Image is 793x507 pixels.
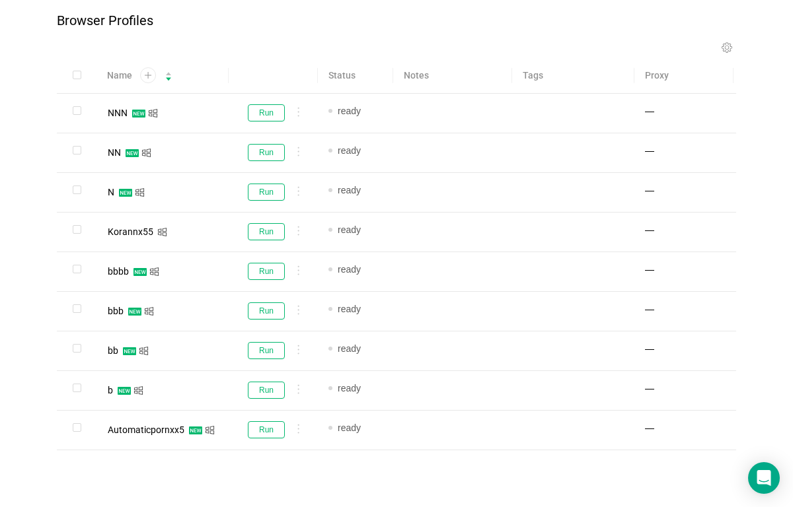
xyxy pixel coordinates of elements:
i: icon: plus [398,307,408,316]
div: N [108,187,114,197]
i: icon: windows [144,306,154,316]
div: NN [108,148,121,157]
i: icon: plus [517,386,527,395]
span: ready [338,106,361,116]
i: icon: plus [517,188,527,197]
span: Status [328,69,356,83]
button: Run [248,184,285,201]
span: ready [338,383,361,393]
span: Name [107,69,132,83]
span: ready [338,343,361,354]
i: icon: plus [398,347,408,356]
i: icon: windows [135,187,145,197]
span: — [645,421,654,435]
div: b [108,386,113,395]
span: Automaticpornxx5 [108,424,184,435]
i: icon: windows [139,346,149,356]
i: icon: windows [141,148,151,158]
span: Proxy [645,69,669,83]
button: Run [248,144,285,161]
i: icon: plus [398,149,408,158]
button: Run [248,302,285,320]
span: — [645,302,654,316]
button: Run [248,263,285,280]
i: icon: windows [133,386,143,395]
div: Sort [165,70,172,79]
span: — [645,223,654,237]
i: icon: windows [148,108,158,118]
span: ready [338,264,361,275]
span: — [645,382,654,395]
i: icon: plus [398,109,408,118]
span: — [645,263,654,277]
i: icon: plus [517,228,527,237]
i: icon: plus [398,267,408,277]
i: icon: plus [398,228,408,237]
span: ready [338,224,361,235]
span: ready [338,185,361,195]
i: icon: plus [398,386,408,395]
i: icon: plus [517,347,527,356]
p: Browser Profiles [57,13,153,28]
i: icon: plus [517,267,527,277]
span: Notes [404,69,429,83]
span: — [645,104,654,118]
i: icon: plus [517,307,527,316]
span: — [645,144,654,158]
div: bbb [108,306,124,316]
i: icon: windows [205,425,215,435]
div: bbbb [108,267,129,276]
span: Tags [523,69,543,83]
i: icon: caret-up [165,70,172,74]
span: ready [338,145,361,156]
i: icon: plus [517,149,527,158]
i: icon: windows [149,267,159,277]
i: icon: plus [517,109,527,118]
span: ready [338,422,361,433]
div: Korannx55 [108,227,153,236]
div: bb [108,346,118,355]
i: icon: plus [398,426,408,435]
i: icon: caret-down [165,75,172,79]
span: — [645,342,654,356]
i: icon: plus [517,426,527,435]
button: Run [248,421,285,438]
span: ready [338,304,361,314]
i: icon: plus [398,188,408,197]
div: Open Intercom Messenger [748,462,780,494]
button: Run [248,104,285,121]
button: Run [248,382,285,399]
button: Run [248,342,285,359]
span: — [645,184,654,197]
i: icon: windows [157,227,167,237]
button: Run [248,223,285,240]
div: NNN [108,108,128,118]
